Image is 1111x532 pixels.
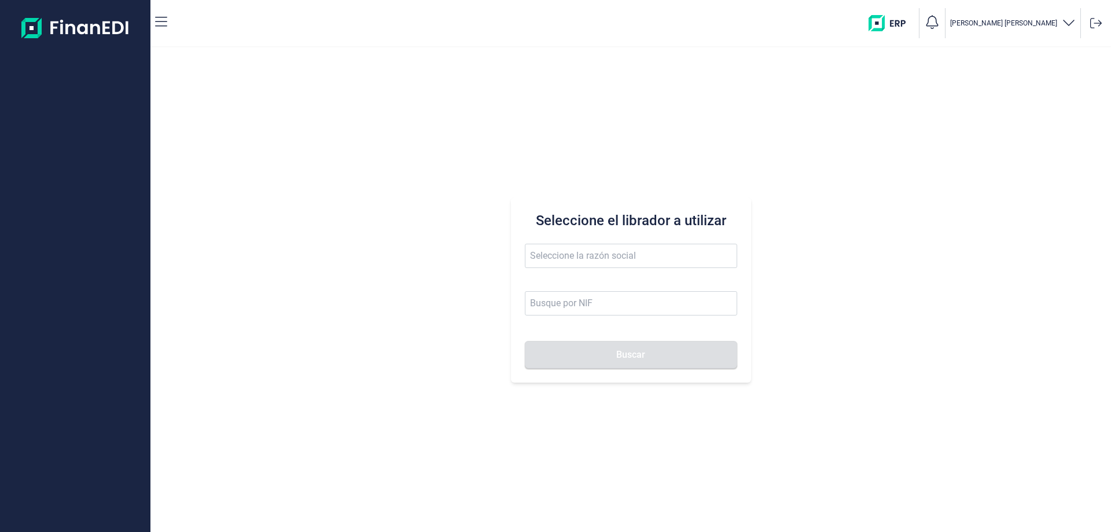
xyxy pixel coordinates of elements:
p: [PERSON_NAME] [PERSON_NAME] [950,19,1057,28]
span: Buscar [616,350,645,359]
img: erp [869,15,914,31]
h3: Seleccione el librador a utilizar [525,211,737,230]
input: Busque por NIF [525,291,737,315]
button: [PERSON_NAME] [PERSON_NAME] [950,15,1076,32]
input: Seleccione la razón social [525,244,737,268]
img: Logo de aplicación [21,9,130,46]
button: Buscar [525,341,737,369]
